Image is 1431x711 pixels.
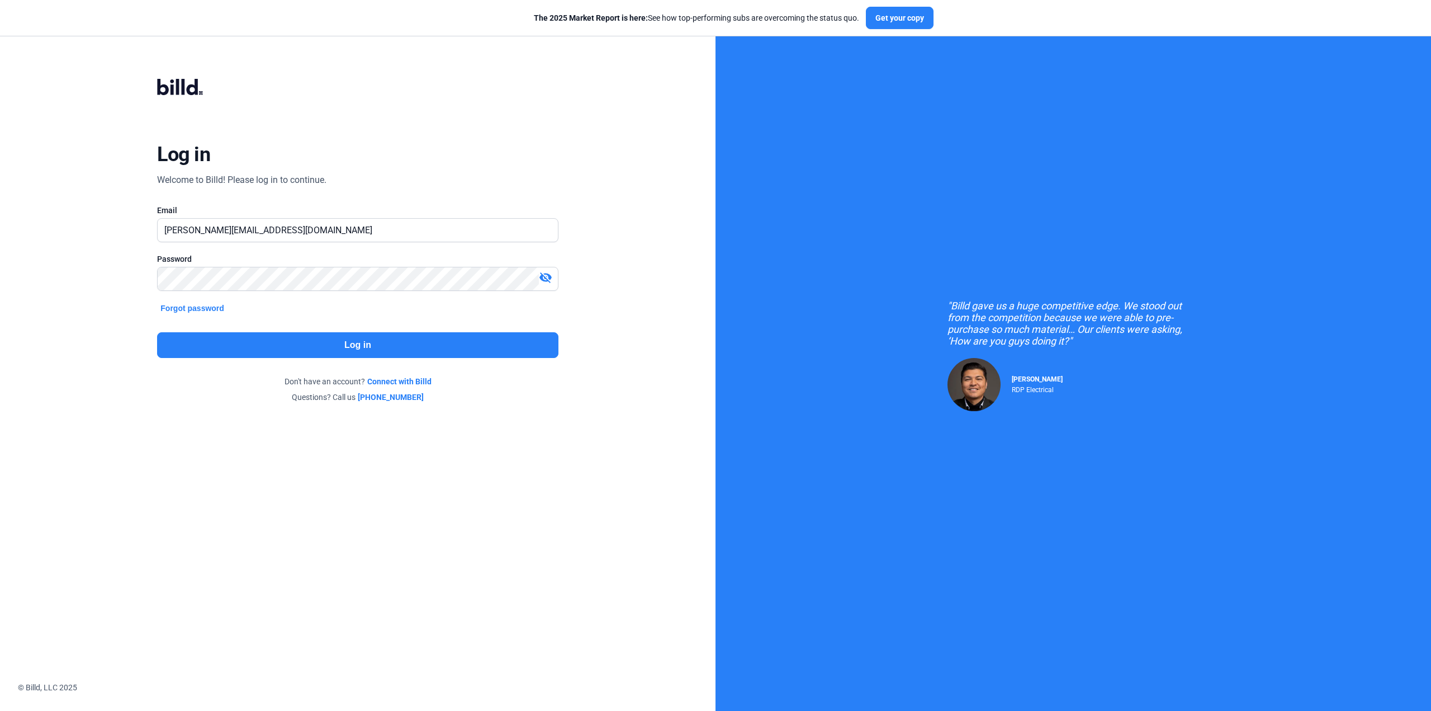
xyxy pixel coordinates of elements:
[157,173,326,187] div: Welcome to Billd! Please log in to continue.
[947,358,1001,411] img: Raul Pacheco
[358,392,424,403] a: [PHONE_NUMBER]
[539,271,552,284] mat-icon: visibility_off
[367,376,432,387] a: Connect with Billd
[157,253,558,265] div: Password
[1012,375,1063,383] span: [PERSON_NAME]
[157,332,558,358] button: Log in
[157,376,558,387] div: Don't have an account?
[947,300,1199,347] div: "Billd gave us a huge competitive edge. We stood out from the competition because we were able to...
[157,392,558,403] div: Questions? Call us
[157,205,558,216] div: Email
[157,142,210,167] div: Log in
[866,7,934,29] button: Get your copy
[157,302,228,314] button: Forgot password
[534,12,859,23] div: See how top-performing subs are overcoming the status quo.
[1012,383,1063,394] div: RDP Electrical
[534,13,648,22] span: The 2025 Market Report is here:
